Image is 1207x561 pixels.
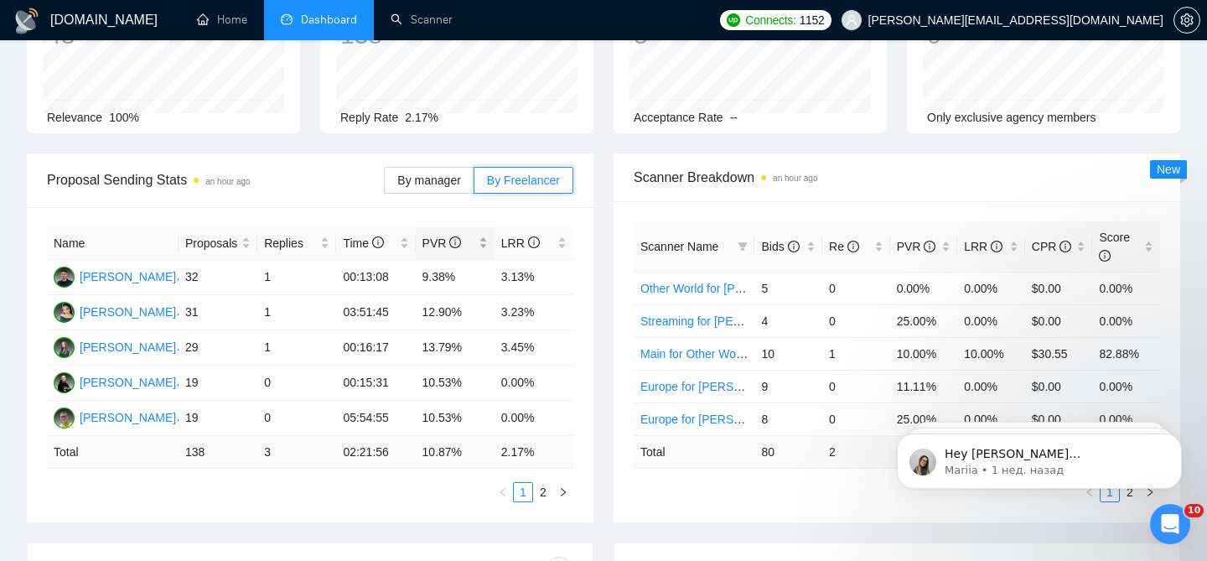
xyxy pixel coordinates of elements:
td: 2.17 % [495,436,573,469]
td: 31 [179,295,257,330]
span: filter [734,234,751,259]
span: info-circle [372,236,384,248]
span: info-circle [449,236,461,248]
td: 1 [257,295,336,330]
td: 29 [179,330,257,366]
th: Replies [257,227,336,260]
span: -- [730,111,738,124]
td: 80 [754,435,822,468]
li: Previous Page [493,482,513,502]
span: Connects: [745,11,795,29]
td: 00:13:08 [336,260,415,295]
a: 1 [514,483,532,501]
td: 0.00% [890,272,958,304]
span: New [1157,163,1180,176]
td: 0 [822,272,890,304]
td: 0 [257,401,336,436]
button: setting [1173,7,1200,34]
td: 1 [257,260,336,295]
span: setting [1174,13,1199,27]
th: Proposals [179,227,257,260]
td: 3.13% [495,260,573,295]
span: Score [1099,231,1130,262]
td: 1 [822,337,890,370]
span: CPR [1032,240,1071,253]
span: info-circle [924,241,935,252]
span: info-circle [1059,241,1071,252]
div: [PERSON_NAME] [80,408,176,427]
td: 5 [754,272,822,304]
span: Reply Rate [340,111,398,124]
td: 82.88% [1092,337,1160,370]
td: 13.79% [416,330,495,366]
span: info-circle [991,241,1002,252]
td: 9 [754,370,822,403]
a: YT[PERSON_NAME] [54,410,176,423]
td: 00:16:17 [336,330,415,366]
span: LRR [501,236,540,250]
div: [PERSON_NAME] [80,303,176,321]
span: 10 [1184,504,1204,517]
img: logo [13,8,40,34]
img: H [54,302,75,323]
a: homeHome [197,13,247,27]
td: 25.00% [890,304,958,337]
span: filter [738,242,748,252]
a: Europe for [PERSON_NAME] [640,413,795,426]
a: 2 [534,483,552,501]
div: [PERSON_NAME] [80,268,176,286]
span: info-circle [847,241,859,252]
td: 0.00% [1092,370,1160,403]
span: 1152 [800,11,825,29]
td: 0 [822,370,890,403]
span: dashboard [281,13,293,25]
span: Dashboard [301,13,357,27]
td: 32 [179,260,257,295]
td: Total [47,436,179,469]
td: 11.11% [890,370,958,403]
td: $0.00 [1025,304,1093,337]
span: Acceptance Rate [634,111,723,124]
td: 0.00% [957,272,1025,304]
td: 0.00% [957,304,1025,337]
span: Relevance [47,111,102,124]
div: [PERSON_NAME] [80,373,176,392]
a: setting [1173,13,1200,27]
a: Main for Other World [640,347,749,361]
td: 0 [257,366,336,401]
td: 8 [754,403,822,435]
a: Europe for [PERSON_NAME] [640,380,795,393]
span: info-circle [788,241,800,252]
td: 0.00% [495,401,573,436]
td: 0 [822,304,890,337]
td: 9.38% [416,260,495,295]
td: 10.00% [957,337,1025,370]
td: 0.00% [1092,304,1160,337]
span: right [558,487,568,497]
td: 03:51:45 [336,295,415,330]
span: 100% [109,111,139,124]
td: 3.23% [495,295,573,330]
td: 10.53% [416,401,495,436]
td: 10.00% [890,337,958,370]
td: 02:21:56 [336,436,415,469]
a: searchScanner [391,13,453,27]
button: left [493,482,513,502]
li: Next Page [553,482,573,502]
span: LRR [964,240,1002,253]
a: Streaming for [PERSON_NAME] [640,314,811,328]
img: OL [54,337,75,358]
span: Replies [264,234,317,252]
td: 3 [257,436,336,469]
li: 1 [513,482,533,502]
a: EZ[PERSON_NAME] [54,375,176,388]
td: 19 [179,401,257,436]
a: H[PERSON_NAME] [54,304,176,318]
td: 10.87 % [416,436,495,469]
span: Bids [761,240,799,253]
td: 12.90% [416,295,495,330]
span: Proposals [185,234,238,252]
span: PVR [897,240,936,253]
